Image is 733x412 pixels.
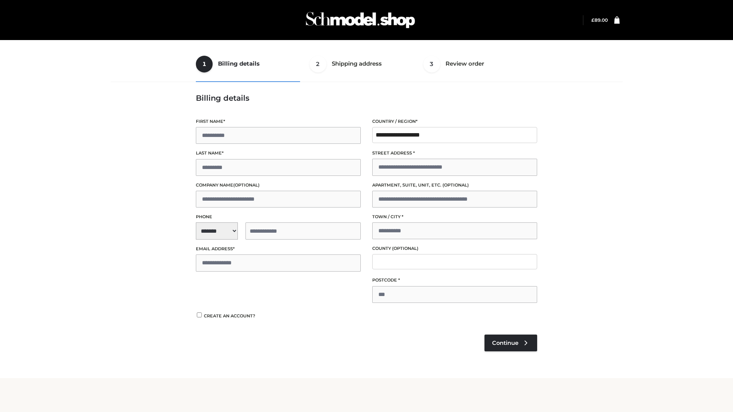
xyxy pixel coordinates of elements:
[204,313,255,319] span: Create an account?
[591,17,608,23] bdi: 89.00
[392,246,418,251] span: (optional)
[196,213,361,220] label: Phone
[372,182,537,189] label: Apartment, suite, unit, etc.
[442,182,469,188] span: (optional)
[196,312,203,317] input: Create an account?
[303,5,418,35] img: Schmodel Admin 964
[591,17,594,23] span: £
[196,118,361,125] label: First name
[492,340,518,346] span: Continue
[372,150,537,157] label: Street address
[372,277,537,284] label: Postcode
[372,118,537,125] label: Country / Region
[196,245,361,253] label: Email address
[233,182,260,188] span: (optional)
[196,182,361,189] label: Company name
[196,150,361,157] label: Last name
[372,245,537,252] label: County
[372,213,537,220] label: Town / City
[484,335,537,351] a: Continue
[591,17,608,23] a: £89.00
[196,93,537,103] h3: Billing details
